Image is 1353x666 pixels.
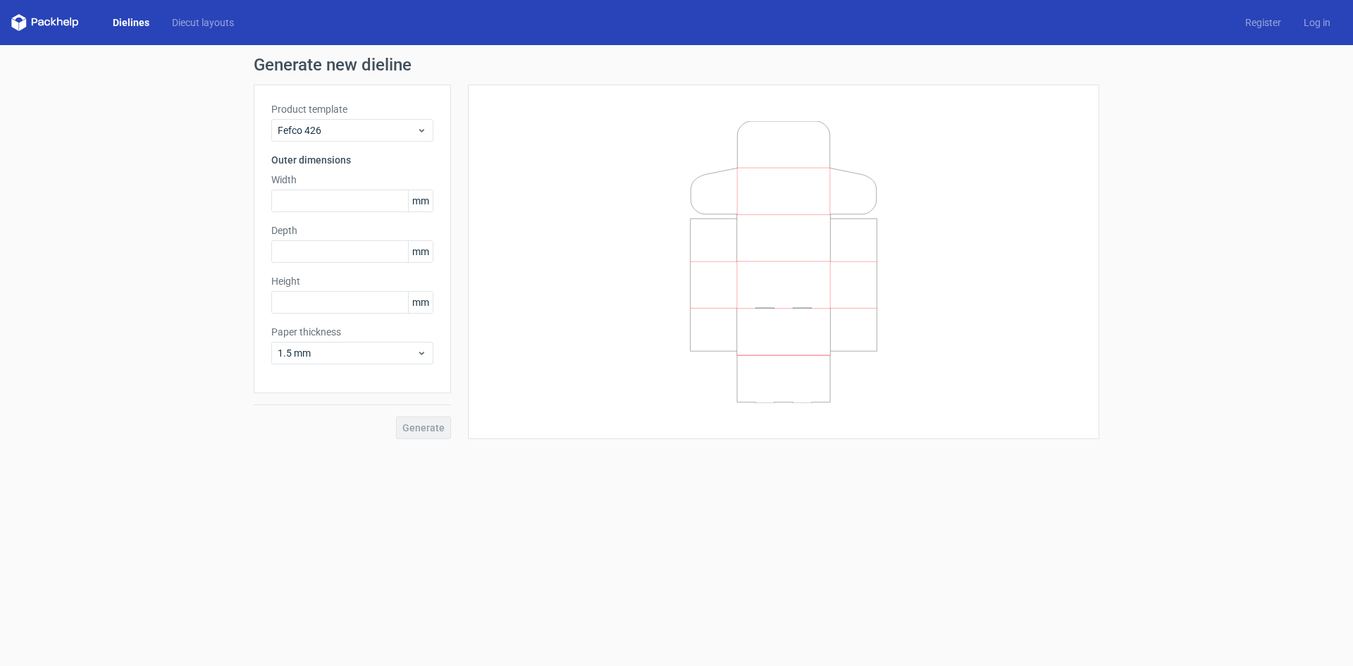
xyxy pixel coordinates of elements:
label: Depth [271,223,433,238]
span: mm [408,292,433,313]
a: Dielines [101,16,161,30]
h3: Outer dimensions [271,153,433,167]
a: Diecut layouts [161,16,245,30]
label: Height [271,274,433,288]
span: mm [408,241,433,262]
a: Register [1234,16,1292,30]
label: Product template [271,102,433,116]
span: mm [408,190,433,211]
h1: Generate new dieline [254,56,1099,73]
label: Width [271,173,433,187]
span: Fefco 426 [278,123,416,137]
a: Log in [1292,16,1342,30]
span: 1.5 mm [278,346,416,360]
label: Paper thickness [271,325,433,339]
